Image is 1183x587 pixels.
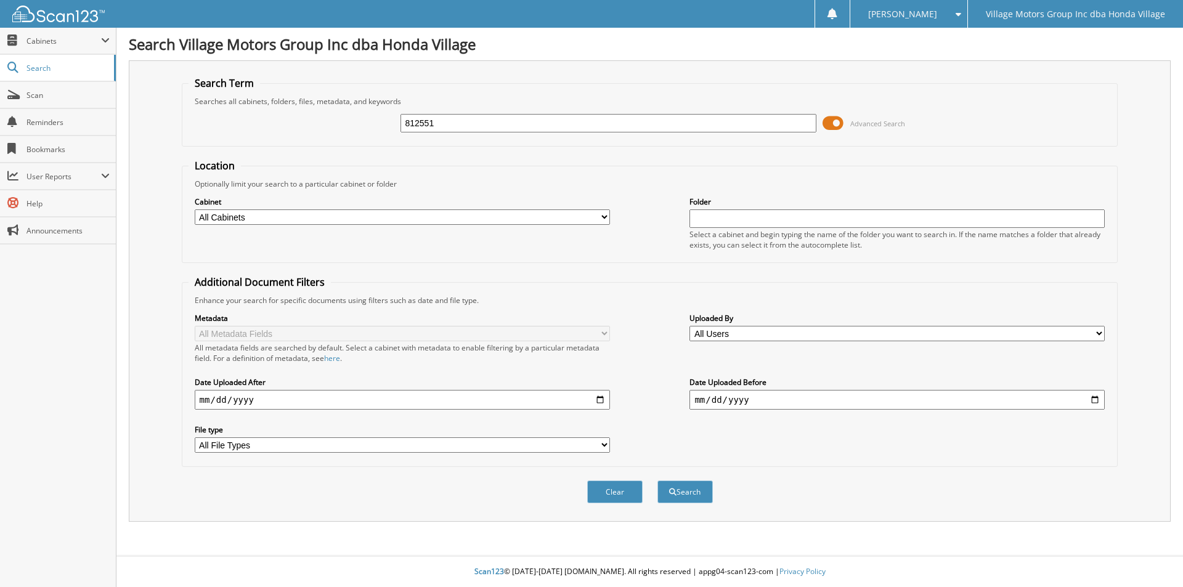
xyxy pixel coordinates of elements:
[689,390,1105,410] input: end
[12,6,105,22] img: scan123-logo-white.svg
[26,225,110,236] span: Announcements
[195,424,610,435] label: File type
[850,119,905,128] span: Advanced Search
[657,480,713,503] button: Search
[779,566,826,577] a: Privacy Policy
[26,90,110,100] span: Scan
[986,10,1165,18] span: Village Motors Group Inc dba Honda Village
[195,390,610,410] input: start
[195,377,610,387] label: Date Uploaded After
[689,196,1105,207] label: Folder
[189,96,1112,107] div: Searches all cabinets, folders, files, metadata, and keywords
[324,353,340,363] a: here
[26,171,101,182] span: User Reports
[26,144,110,155] span: Bookmarks
[195,196,610,207] label: Cabinet
[587,480,643,503] button: Clear
[195,342,610,363] div: All metadata fields are searched by default. Select a cabinet with metadata to enable filtering b...
[1121,528,1183,587] iframe: Chat Widget
[116,557,1183,587] div: © [DATE]-[DATE] [DOMAIN_NAME]. All rights reserved | appg04-scan123-com |
[474,566,504,577] span: Scan123
[189,295,1112,306] div: Enhance your search for specific documents using filters such as date and file type.
[26,36,101,46] span: Cabinets
[195,313,610,323] label: Metadata
[26,117,110,128] span: Reminders
[189,76,260,90] legend: Search Term
[189,179,1112,189] div: Optionally limit your search to a particular cabinet or folder
[689,313,1105,323] label: Uploaded By
[26,198,110,209] span: Help
[189,159,241,172] legend: Location
[189,275,331,289] legend: Additional Document Filters
[689,377,1105,387] label: Date Uploaded Before
[868,10,937,18] span: [PERSON_NAME]
[689,229,1105,250] div: Select a cabinet and begin typing the name of the folder you want to search in. If the name match...
[129,34,1171,54] h1: Search Village Motors Group Inc dba Honda Village
[26,63,108,73] span: Search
